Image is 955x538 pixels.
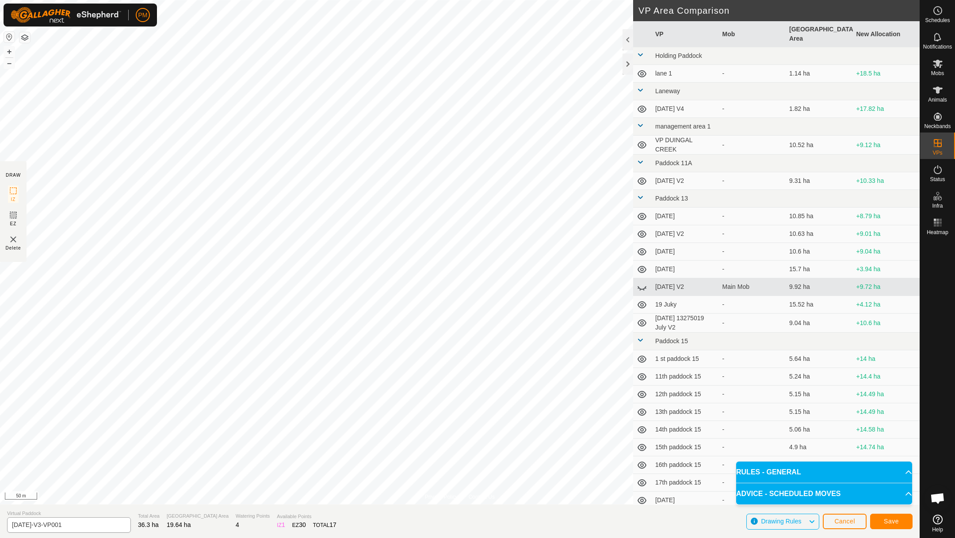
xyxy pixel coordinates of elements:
[786,314,853,333] td: 9.04 ha
[932,150,942,155] span: VPs
[652,350,719,368] td: 1 st paddock 15
[928,97,947,102] span: Animals
[655,123,711,130] span: management area 1
[167,521,191,528] span: 19.64 ha
[652,100,719,118] td: [DATE] V4
[11,196,16,203] span: IZ
[292,520,306,530] div: EZ
[736,489,840,499] span: ADVICE - SCHEDULED MOVES
[853,100,920,118] td: +17.82 ha
[4,32,15,42] button: Reset Map
[853,225,920,243] td: +9.01 ha
[722,318,783,328] div: -
[786,386,853,403] td: 5.15 ha
[652,421,719,439] td: 14th paddock 15
[652,278,719,296] td: [DATE] V2
[853,456,920,474] td: +14.55 ha
[853,21,920,47] th: New Allocation
[786,100,853,118] td: 1.82 ha
[722,460,783,470] div: -
[425,493,458,501] a: Privacy Policy
[786,403,853,421] td: 5.15 ha
[786,136,853,155] td: 10.52 ha
[722,212,783,221] div: -
[920,511,955,536] a: Help
[722,443,783,452] div: -
[834,518,855,525] span: Cancel
[652,21,719,47] th: VP
[277,513,336,520] span: Available Points
[853,65,920,83] td: +18.5 ha
[652,296,719,314] td: 19 Juky
[853,278,920,296] td: +9.72 ha
[652,314,719,333] td: [DATE] 13275019 July V2
[786,439,853,456] td: 4.9 ha
[870,514,913,529] button: Save
[138,11,148,20] span: PM
[853,386,920,403] td: +14.49 ha
[932,203,943,208] span: Infra
[655,195,688,202] span: Paddock 13
[652,243,719,261] td: [DATE]
[853,368,920,386] td: +14.4 ha
[652,403,719,421] td: 13th paddock 15
[853,296,920,314] td: +4.12 ha
[786,172,853,190] td: 9.31 ha
[786,208,853,225] td: 10.85 ha
[167,512,229,520] span: [GEOGRAPHIC_DATA] Area
[722,69,783,78] div: -
[853,261,920,278] td: +3.94 ha
[722,354,783,364] div: -
[10,220,17,227] span: EZ
[786,243,853,261] td: 10.6 ha
[761,518,801,525] span: Drawing Rules
[786,421,853,439] td: 5.06 ha
[652,368,719,386] td: 11th paddock 15
[853,439,920,456] td: +14.74 ha
[313,520,336,530] div: TOTAL
[652,225,719,243] td: [DATE] V2
[236,521,239,528] span: 4
[786,350,853,368] td: 5.64 ha
[722,104,783,114] div: -
[722,176,783,186] div: -
[719,21,786,47] th: Mob
[931,71,944,76] span: Mobs
[853,403,920,421] td: +14.49 ha
[722,229,783,239] div: -
[925,18,950,23] span: Schedules
[786,456,853,474] td: 5.09 ha
[19,32,30,43] button: Map Layers
[930,177,945,182] span: Status
[652,208,719,225] td: [DATE]
[6,172,21,178] div: DRAW
[722,407,783,417] div: -
[722,496,783,505] div: -
[652,136,719,155] td: VP DUINGAL CREEK
[722,478,783,487] div: -
[722,265,783,274] div: -
[277,520,285,530] div: IZ
[655,87,680,95] span: Laneway
[853,421,920,439] td: +14.58 ha
[722,282,783,292] div: Main Mob
[853,350,920,368] td: +14 ha
[652,456,719,474] td: 16th paddock 15
[652,386,719,403] td: 12th paddock 15
[722,372,783,381] div: -
[138,512,160,520] span: Total Area
[11,7,121,23] img: Gallagher Logo
[652,172,719,190] td: [DATE] V2
[652,261,719,278] td: [DATE]
[655,337,688,345] span: Paddock 15
[4,58,15,68] button: –
[927,230,948,235] span: Heatmap
[722,140,783,150] div: -
[853,243,920,261] td: +9.04 ha
[4,46,15,57] button: +
[652,439,719,456] td: 15th paddock 15
[469,493,495,501] a: Contact Us
[853,208,920,225] td: +8.79 ha
[736,467,801,477] span: RULES - GENERAL
[786,278,853,296] td: 9.92 ha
